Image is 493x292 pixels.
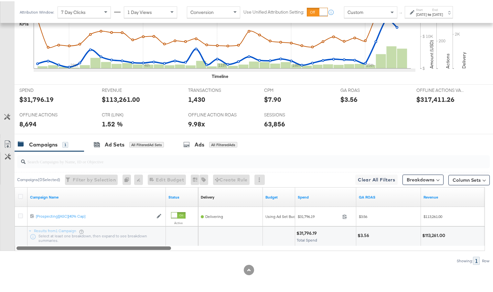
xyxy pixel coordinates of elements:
span: CTR (LINK) [102,111,150,117]
span: SESSIONS [264,111,313,117]
div: 8,694 [19,118,37,127]
span: ↑ [398,11,404,13]
div: [DATE] [416,11,427,16]
div: $3.56 [340,93,358,103]
div: Timeline [212,72,228,78]
div: Showing: [456,257,473,262]
span: $113,261.00 [423,213,442,218]
div: Using Ad Set Budget [265,213,301,218]
div: Delivery [201,193,214,199]
div: 9.98x [188,118,205,127]
span: Conversion [190,8,214,14]
span: OFFLINE ACTIONS VALUE [416,86,465,92]
div: $3.56 [358,231,371,237]
div: 1.52 % [102,118,123,127]
a: Transaction Revenue - The total sale revenue (excluding shipping and tax) of the transaction [423,193,483,199]
span: Clear All Filters [358,175,395,183]
div: All Filtered Ads [209,141,237,146]
span: $31,796.19 [298,213,340,218]
div: $113,261.00 [102,93,140,103]
span: OFFLINE ACTION ROAS [188,111,237,117]
div: Ads [195,140,204,147]
label: Active [171,220,186,224]
div: KPIs [19,20,29,26]
label: End: [432,6,443,11]
div: [Prospecting][ASC][40% Cap] [36,212,153,218]
button: Clear All Filters [355,173,398,184]
a: Shows the current state of your Ad Campaign. [168,193,196,199]
a: Your campaign name. [30,193,163,199]
button: Breakdowns [402,173,444,184]
strong: to [427,11,432,16]
div: 1,430 [188,93,205,103]
a: The total amount spent to date. [298,193,354,199]
div: 0 [123,173,134,184]
span: $3.56 [359,213,367,218]
span: OFFLINE ACTIONS [19,111,68,117]
div: Ad Sets [105,140,124,147]
div: $31,796.19 [296,229,319,235]
div: Campaigns ( 0 Selected) [17,176,60,181]
div: $31,796.19 [19,93,54,103]
label: Start: [416,6,427,11]
text: Actions [445,52,451,67]
span: 1 Day Views [127,8,152,14]
a: Reflects the ability of your Ad Campaign to achieve delivery based on ad states, schedule and bud... [201,193,214,199]
span: 7 Day Clicks [61,8,86,14]
a: GA roas [359,193,418,199]
div: $317,411.26 [416,93,455,103]
div: 1 [473,255,480,264]
div: Attribution Window: [19,9,54,13]
text: Delivery [461,51,467,67]
div: Campaigns [29,140,58,147]
div: Row [482,257,490,262]
span: REVENUE [102,86,150,92]
div: $113,261.00 [422,231,447,237]
span: SPEND [19,86,68,92]
span: TRANSACTIONS [188,86,237,92]
button: Column Sets [448,174,490,184]
div: [DATE] [432,11,443,16]
label: Use Unified Attribution Setting: [243,8,304,14]
a: [Prospecting][ASC][40% Cap] [36,212,153,218]
div: 63,856 [264,118,285,127]
a: The maximum amount you're willing to spend on your ads, on average each day or over the lifetime ... [265,193,293,199]
input: Search Campaigns by Name, ID or Objective [26,151,447,164]
div: $7.90 [264,93,281,103]
span: CPM [264,86,313,92]
span: GA ROAS [340,86,389,92]
text: Amount (USD) [429,39,434,67]
div: 1 [62,141,68,146]
span: Total Spend [297,236,317,241]
span: Delivering [205,213,223,218]
div: All Filtered Ad Sets [129,141,164,146]
span: Custom [348,8,363,14]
